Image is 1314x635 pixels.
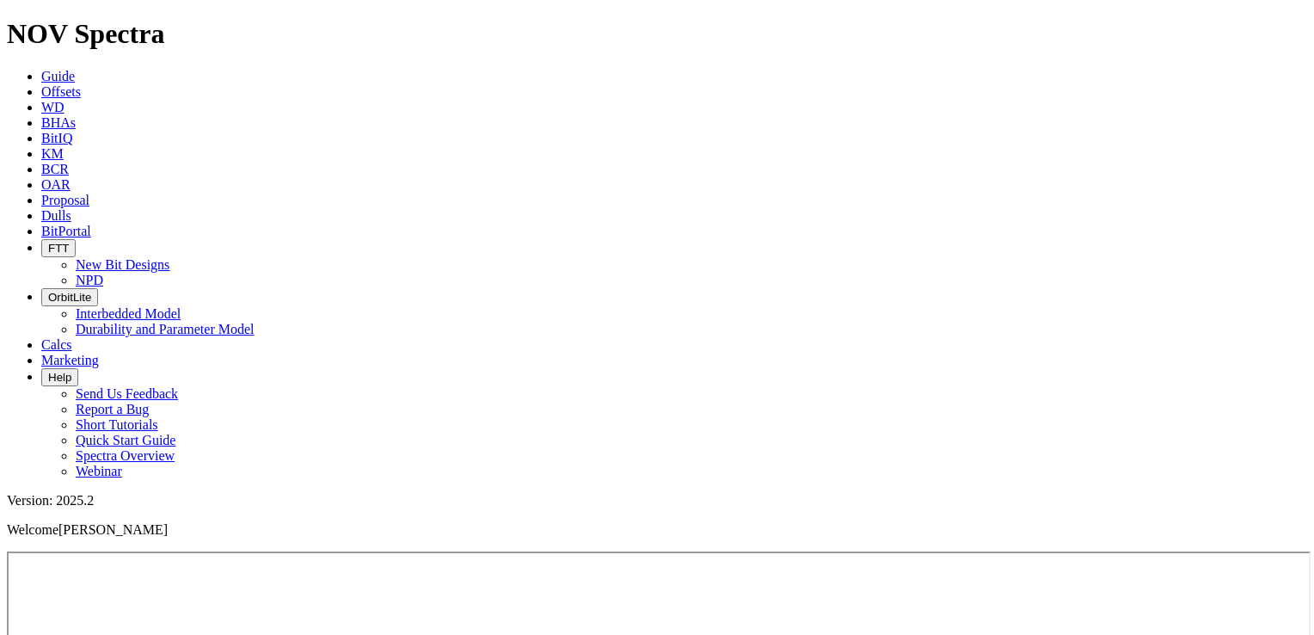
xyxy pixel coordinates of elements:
[76,306,181,321] a: Interbedded Model
[48,291,91,304] span: OrbitLite
[41,162,69,176] a: BCR
[41,115,76,130] a: BHAs
[76,322,255,336] a: Durability and Parameter Model
[48,242,69,255] span: FTT
[58,522,168,537] span: [PERSON_NAME]
[76,257,169,272] a: New Bit Designs
[76,273,103,287] a: NPD
[41,288,98,306] button: OrbitLite
[7,522,1307,538] p: Welcome
[7,493,1307,509] div: Version: 2025.2
[41,69,75,83] a: Guide
[7,18,1307,50] h1: NOV Spectra
[48,371,71,384] span: Help
[41,84,81,99] a: Offsets
[41,337,72,352] a: Calcs
[41,146,64,161] a: KM
[41,131,72,145] a: BitIQ
[76,386,178,401] a: Send Us Feedback
[76,464,122,478] a: Webinar
[76,448,175,463] a: Spectra Overview
[41,353,99,367] a: Marketing
[41,193,89,207] a: Proposal
[41,239,76,257] button: FTT
[76,417,158,432] a: Short Tutorials
[41,224,91,238] a: BitPortal
[41,100,64,114] a: WD
[41,208,71,223] a: Dulls
[41,368,78,386] button: Help
[41,177,71,192] a: OAR
[76,402,149,416] a: Report a Bug
[76,433,175,447] a: Quick Start Guide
